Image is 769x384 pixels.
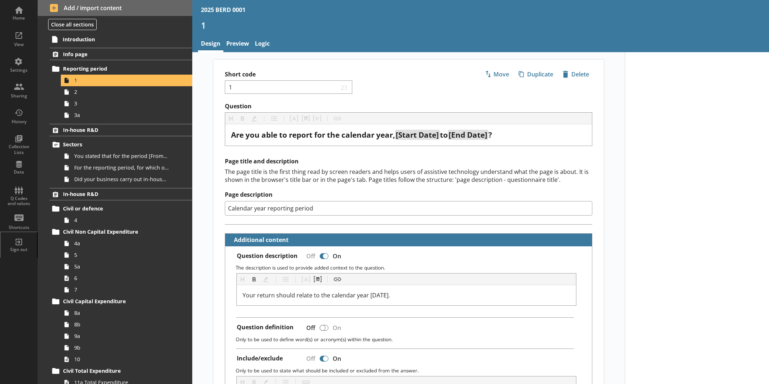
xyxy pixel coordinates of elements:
div: Q Codes and values [6,196,31,206]
span: 8a [74,309,169,316]
div: On [330,321,347,334]
span: Duplicate [516,68,556,80]
span: You stated that for the period [From] to [To], [Ru Name] carried out in-house R&D. Is this correct? [74,153,169,159]
span: [Start Date] [396,130,439,140]
a: 1 [61,75,192,86]
button: Duplicate [515,68,556,80]
span: Civil Capital Expenditure [63,298,166,305]
li: Civil Non Capital Expenditure4a55a67 [53,226,192,296]
span: 5 [74,251,169,258]
li: Civil Capital Expenditure8a8b9a9b10 [53,296,192,365]
span: ? [488,130,492,140]
div: Data [6,169,31,175]
div: Sharing [6,93,31,99]
label: Page description [225,191,593,199]
span: Reporting period [63,65,166,72]
span: Civil Total Expenditure [63,367,166,374]
p: Only to be used to state what should be included or excluded from the answer. [236,367,586,374]
span: to [440,130,448,140]
li: Info pageReporting period1233a [38,48,192,121]
a: In-house R&D [50,188,192,200]
span: 9b [74,344,169,351]
div: Question [231,130,587,140]
div: The page title is the first thing read by screen readers and helps users of assistive technology ... [225,168,593,184]
div: Settings [6,67,31,73]
span: In-house R&D [63,126,166,133]
h1: 1 [201,20,760,31]
span: 9a [74,333,169,339]
li: Reporting period1233a [53,63,192,121]
div: Off [301,321,318,334]
span: Introduction [63,36,166,43]
a: Reporting period [50,63,192,75]
div: Home [6,15,31,21]
a: Sectors [50,139,192,150]
span: Sectors [63,141,166,148]
h2: Page title and description [225,158,593,165]
span: Delete [560,68,592,80]
a: 5 [61,249,192,261]
p: Only to be used to define word(s) or acronym(s) within the question. [236,336,586,343]
span: Civil or defence [63,205,166,212]
label: Question description [237,252,298,260]
li: SectorsYou stated that for the period [From] to [To], [Ru Name] carried out in-house R&D. Is this... [53,139,192,185]
a: 8a [61,307,192,319]
a: 9b [61,342,192,354]
a: 10 [61,354,192,365]
a: Info page [50,48,192,60]
a: 6 [61,272,192,284]
span: [End Date] [449,130,487,140]
span: 3a [74,112,169,118]
div: Collection Lists [6,144,31,155]
span: 7 [74,286,169,293]
span: Are you able to report for the calendar year, [231,130,395,140]
div: 2025 BERD 0001 [201,6,245,14]
button: Additional content [228,234,290,246]
div: Sign out [6,247,31,252]
a: Logic [252,37,273,52]
a: Design [198,37,223,52]
span: 4 [74,217,169,224]
div: Shortcuts [6,225,31,230]
div: View [6,42,31,47]
label: Question definition [237,324,294,331]
a: 2 [61,86,192,98]
a: Introduction [49,33,192,45]
a: 9a [61,330,192,342]
a: You stated that for the period [From] to [To], [Ru Name] carried out in-house R&D. Is this correct? [61,150,192,162]
span: 2 [74,88,169,95]
span: Add / import content [50,4,180,12]
span: 5a [74,263,169,270]
span: In-house R&D [63,191,166,197]
span: Info page [63,51,166,58]
a: In-house R&D [50,124,192,136]
span: 6 [74,275,169,281]
a: 3 [61,98,192,109]
span: 10 [74,356,169,363]
div: History [6,119,31,125]
a: 8b [61,319,192,330]
button: Delete [559,68,592,80]
a: 4a [61,238,192,249]
span: Your return should relate to the calendar year [DATE]. [243,291,390,299]
a: Preview [223,37,252,52]
a: 3a [61,109,192,121]
li: In-house R&DSectorsYou stated that for the period [From] to [To], [Ru Name] carried out in-house ... [38,124,192,185]
span: 3 [74,100,169,107]
p: The description is used to provide added context to the question. [236,264,586,271]
a: Civil Non Capital Expenditure [50,226,192,238]
div: On [330,250,347,262]
span: 4a [74,240,169,247]
a: Did your business carry out in-house R&D for any other product codes? [61,174,192,185]
button: Close all sections [48,19,97,30]
div: On [330,352,347,365]
a: Civil Total Expenditure [50,365,192,377]
button: Move [482,68,512,80]
a: For the reporting period, for which of the following product codes has your business carried out ... [61,162,192,174]
label: Short code [225,71,409,78]
li: Civil or defence4 [53,203,192,226]
span: 1 [74,77,169,84]
a: Civil or defence [50,203,192,214]
span: 8b [74,321,169,328]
